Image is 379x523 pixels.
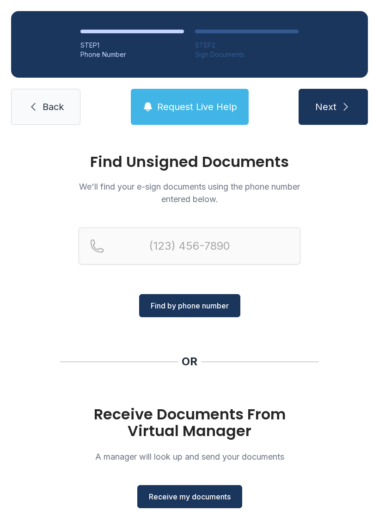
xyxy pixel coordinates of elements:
[79,406,300,439] h1: Receive Documents From Virtual Manager
[79,450,300,463] p: A manager will look up and send your documents
[195,41,299,50] div: STEP 2
[80,50,184,59] div: Phone Number
[79,180,300,205] p: We'll find your e-sign documents using the phone number entered below.
[80,41,184,50] div: STEP 1
[157,100,237,113] span: Request Live Help
[43,100,64,113] span: Back
[151,300,229,311] span: Find by phone number
[149,491,231,502] span: Receive my documents
[79,228,300,265] input: Reservation phone number
[79,154,300,169] h1: Find Unsigned Documents
[315,100,336,113] span: Next
[182,354,197,369] div: OR
[195,50,299,59] div: Sign Documents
